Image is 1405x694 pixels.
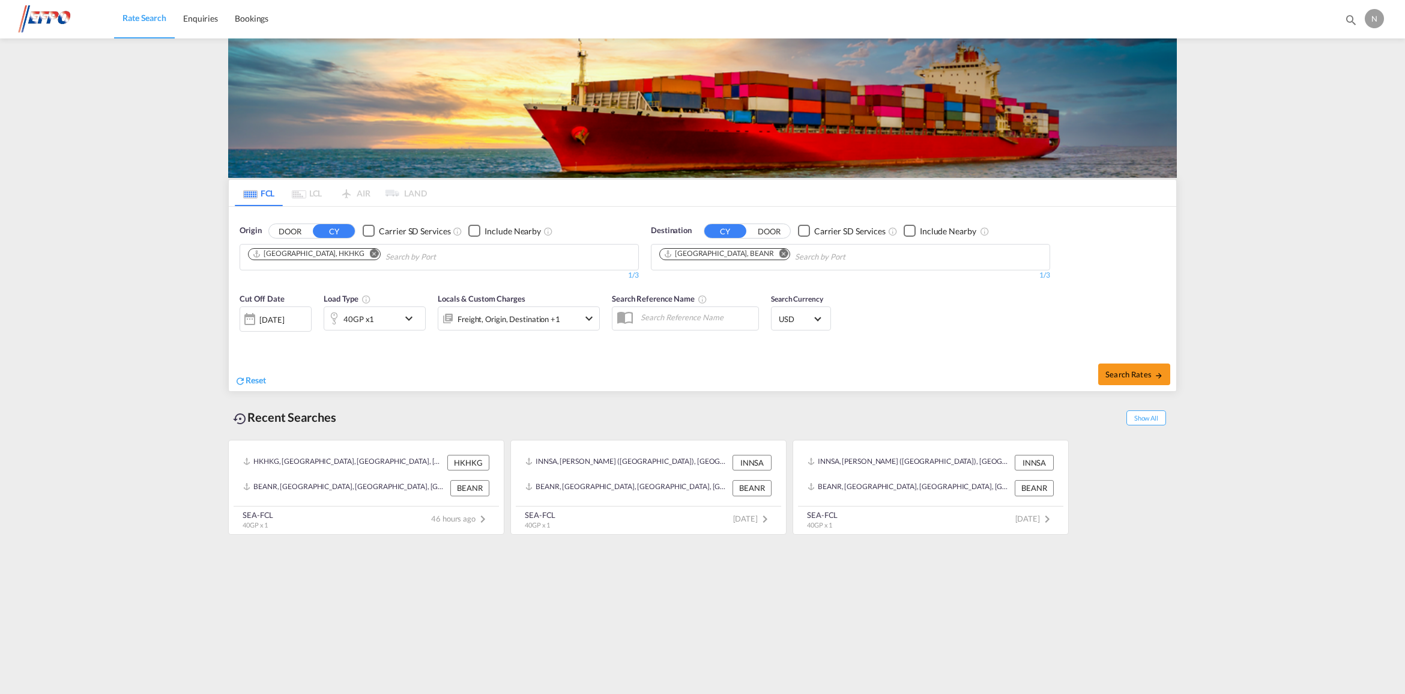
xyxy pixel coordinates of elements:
span: [DATE] [1015,514,1054,523]
span: Search Rates [1105,370,1163,379]
md-icon: Unchecked: Ignores neighbouring ports when fetching rates.Checked : Includes neighbouring ports w... [543,227,553,236]
div: BEANR, Antwerp, Belgium, Western Europe, Europe [525,480,730,496]
div: Press delete to remove this chip. [252,249,367,259]
img: LCL+%26+FCL+BACKGROUND.png [228,38,1177,178]
span: 46 hours ago [431,514,490,523]
button: DOOR [269,224,311,238]
md-icon: icon-chevron-right [476,512,490,526]
div: icon-refreshReset [235,374,266,388]
input: Chips input. [795,248,909,267]
md-icon: Unchecked: Ignores neighbouring ports when fetching rates.Checked : Includes neighbouring ports w... [980,227,990,236]
div: 40GP x1icon-chevron-down [324,306,426,330]
span: Search Currency [771,294,823,303]
button: CY [313,224,355,238]
div: Carrier SD Services [814,225,886,237]
span: Show All [1126,410,1166,425]
img: d38966e06f5511efa686cdb0e1f57a29.png [18,5,99,32]
div: Carrier SD Services [379,225,450,237]
span: 40GP x 1 [807,521,832,529]
md-icon: icon-refresh [235,376,246,386]
md-icon: icon-backup-restore [233,412,247,426]
span: Search Reference Name [612,294,707,303]
div: BEANR, Antwerp, Belgium, Western Europe, Europe [243,480,447,496]
md-chips-wrap: Chips container. Use arrow keys to select chips. [657,245,914,267]
div: BEANR [1015,480,1054,496]
div: OriginDOOR CY Checkbox No InkUnchecked: Search for CY (Container Yard) services for all selected ... [229,207,1176,391]
recent-search-card: INNSA, [PERSON_NAME] ([GEOGRAPHIC_DATA]), [GEOGRAPHIC_DATA], [GEOGRAPHIC_DATA], [GEOGRAPHIC_DATA]... [510,440,787,535]
md-tab-item: FCL [235,180,283,206]
span: 40GP x 1 [525,521,550,529]
div: SEA-FCL [525,510,555,520]
span: Destination [651,225,692,237]
div: Freight Origin Destination Factory Stuffing [458,311,560,327]
div: Press delete to remove this chip. [663,249,776,259]
div: BEANR [733,480,772,496]
button: Remove [772,249,790,261]
button: Remove [362,249,380,261]
md-checkbox: Checkbox No Ink [468,225,541,237]
md-checkbox: Checkbox No Ink [798,225,886,237]
span: Locals & Custom Charges [438,294,525,303]
div: SEA-FCL [807,510,838,520]
md-icon: Unchecked: Search for CY (Container Yard) services for all selected carriers.Checked : Search for... [888,227,898,236]
div: INNSA, Jawaharlal Nehru (Nhava Sheva), India, Indian Subcontinent, Asia Pacific [525,455,730,470]
div: N [1365,9,1384,28]
md-datepicker: Select [240,330,249,347]
span: Reset [246,375,266,385]
span: Load Type [324,294,371,303]
div: Recent Searches [228,404,341,431]
div: HKHKG [447,455,489,470]
recent-search-card: HKHKG, [GEOGRAPHIC_DATA], [GEOGRAPHIC_DATA], [GEOGRAPHIC_DATA] & [GEOGRAPHIC_DATA], [GEOGRAPHIC_D... [228,440,504,535]
md-icon: icon-chevron-down [402,311,422,326]
span: [DATE] [733,514,772,523]
div: Antwerp, BEANR [663,249,774,259]
div: 40GP x1 [343,311,374,327]
div: 1/3 [240,270,639,281]
div: BEANR, Antwerp, Belgium, Western Europe, Europe [808,480,1012,496]
md-pagination-wrapper: Use the left and right arrow keys to navigate between tabs [235,180,427,206]
md-chips-wrap: Chips container. Use arrow keys to select chips. [246,245,504,267]
div: 1/3 [651,270,1050,281]
md-icon: icon-arrow-right [1155,371,1163,380]
recent-search-card: INNSA, [PERSON_NAME] ([GEOGRAPHIC_DATA]), [GEOGRAPHIC_DATA], [GEOGRAPHIC_DATA], [GEOGRAPHIC_DATA]... [793,440,1069,535]
div: [DATE] [240,306,312,332]
md-icon: icon-chevron-right [1040,512,1054,526]
md-icon: icon-information-outline [361,294,371,304]
span: Rate Search [122,13,166,23]
input: Search Reference Name [635,308,758,326]
md-icon: Your search will be saved by the below given name [698,294,707,304]
div: icon-magnify [1344,13,1358,31]
md-icon: icon-magnify [1344,13,1358,26]
span: Bookings [235,13,268,23]
div: INNSA [1015,455,1054,470]
span: Origin [240,225,261,237]
span: 40GP x 1 [243,521,268,529]
span: Enquiries [183,13,218,23]
div: [DATE] [259,314,284,325]
md-select: Select Currency: $ USDUnited States Dollar [778,310,824,327]
input: Chips input. [385,248,500,267]
md-checkbox: Checkbox No Ink [904,225,976,237]
div: Freight Origin Destination Factory Stuffingicon-chevron-down [438,306,600,330]
div: SEA-FCL [243,510,273,520]
div: Hong Kong, HKHKG [252,249,364,259]
button: CY [704,224,746,238]
button: Search Ratesicon-arrow-right [1098,364,1170,385]
div: INNSA [733,455,772,470]
div: Include Nearby [920,225,976,237]
div: HKHKG, Hong Kong, Hong Kong, Greater China & Far East Asia, Asia Pacific [243,455,444,470]
div: INNSA, Jawaharlal Nehru (Nhava Sheva), India, Indian Subcontinent, Asia Pacific [808,455,1012,470]
div: Include Nearby [485,225,541,237]
button: DOOR [748,224,790,238]
span: USD [779,314,812,324]
md-icon: Unchecked: Search for CY (Container Yard) services for all selected carriers.Checked : Search for... [453,227,462,236]
md-icon: icon-chevron-right [758,512,772,526]
md-checkbox: Checkbox No Ink [363,225,450,237]
div: BEANR [450,480,489,496]
span: Cut Off Date [240,294,285,303]
md-icon: icon-chevron-down [582,311,596,326]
